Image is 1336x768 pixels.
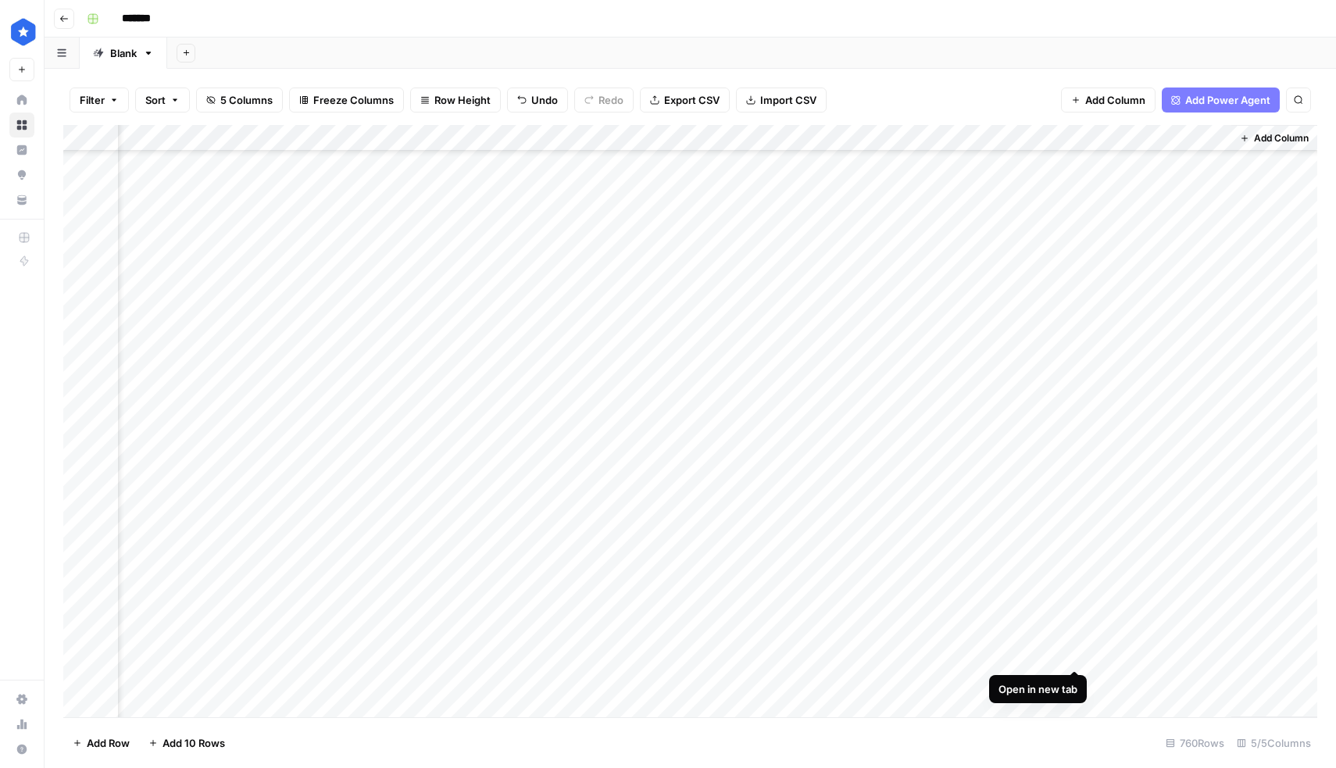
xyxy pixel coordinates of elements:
[664,92,720,108] span: Export CSV
[145,92,166,108] span: Sort
[9,687,34,712] a: Settings
[87,735,130,751] span: Add Row
[410,88,501,113] button: Row Height
[220,92,273,108] span: 5 Columns
[63,730,139,755] button: Add Row
[9,138,34,163] a: Insights
[139,730,234,755] button: Add 10 Rows
[1254,131,1309,145] span: Add Column
[598,92,623,108] span: Redo
[9,88,34,113] a: Home
[196,88,283,113] button: 5 Columns
[9,163,34,188] a: Opportunities
[1061,88,1156,113] button: Add Column
[135,88,190,113] button: Sort
[80,92,105,108] span: Filter
[760,92,816,108] span: Import CSV
[163,735,225,751] span: Add 10 Rows
[736,88,827,113] button: Import CSV
[313,92,394,108] span: Freeze Columns
[9,113,34,138] a: Browse
[289,88,404,113] button: Freeze Columns
[640,88,730,113] button: Export CSV
[9,13,34,52] button: Workspace: ConsumerAffairs
[1234,128,1315,148] button: Add Column
[531,92,558,108] span: Undo
[998,681,1077,697] div: Open in new tab
[1085,92,1145,108] span: Add Column
[80,38,167,69] a: Blank
[9,712,34,737] a: Usage
[574,88,634,113] button: Redo
[1185,92,1270,108] span: Add Power Agent
[1231,730,1317,755] div: 5/5 Columns
[434,92,491,108] span: Row Height
[1162,88,1280,113] button: Add Power Agent
[70,88,129,113] button: Filter
[9,18,38,46] img: ConsumerAffairs Logo
[110,45,137,61] div: Blank
[507,88,568,113] button: Undo
[9,737,34,762] button: Help + Support
[9,188,34,213] a: Your Data
[1159,730,1231,755] div: 760 Rows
